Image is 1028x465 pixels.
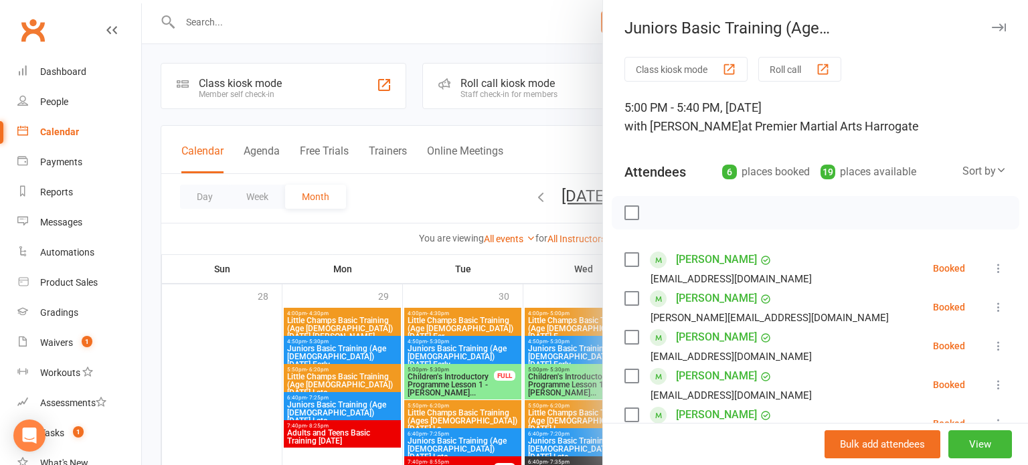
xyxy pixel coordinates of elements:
a: Workouts [17,358,141,388]
a: Product Sales [17,268,141,298]
div: 19 [821,165,835,179]
div: [EMAIL_ADDRESS][DOMAIN_NAME] [651,270,812,288]
div: People [40,96,68,107]
div: Workouts [40,367,80,378]
div: Booked [933,302,965,312]
a: Calendar [17,117,141,147]
a: Gradings [17,298,141,328]
div: 5:00 PM - 5:40 PM, [DATE] [624,98,1007,136]
div: Booked [933,264,965,273]
div: Booked [933,380,965,389]
a: [PERSON_NAME] [676,288,757,309]
div: Payments [40,157,82,167]
a: [PERSON_NAME] [676,249,757,270]
div: Waivers [40,337,73,348]
a: Reports [17,177,141,207]
a: [PERSON_NAME] [676,327,757,348]
div: Tasks [40,428,64,438]
div: Automations [40,247,94,258]
span: 1 [73,426,84,438]
div: Sort by [962,163,1007,180]
button: Bulk add attendees [825,430,940,458]
a: Tasks 1 [17,418,141,448]
div: [EMAIL_ADDRESS][DOMAIN_NAME] [651,387,812,404]
div: Calendar [40,126,79,137]
a: Waivers 1 [17,328,141,358]
div: Booked [933,341,965,351]
div: Open Intercom Messenger [13,420,46,452]
a: Messages [17,207,141,238]
a: Payments [17,147,141,177]
a: [PERSON_NAME] [676,404,757,426]
span: 1 [82,336,92,347]
div: Product Sales [40,277,98,288]
a: Automations [17,238,141,268]
a: Dashboard [17,57,141,87]
div: Attendees [624,163,686,181]
div: [PERSON_NAME][EMAIL_ADDRESS][DOMAIN_NAME] [651,309,889,327]
div: Juniors Basic Training (Age [DEMOGRAPHIC_DATA] [DATE] Early [603,19,1028,37]
a: Clubworx [16,13,50,47]
button: Roll call [758,57,841,82]
span: at Premier Martial Arts Harrogate [742,119,919,133]
div: Reports [40,187,73,197]
div: places available [821,163,916,181]
div: Assessments [40,397,106,408]
a: [PERSON_NAME] [676,365,757,387]
div: Gradings [40,307,78,318]
div: Booked [933,419,965,428]
span: with [PERSON_NAME] [624,119,742,133]
a: People [17,87,141,117]
a: Assessments [17,388,141,418]
div: 6 [722,165,737,179]
button: Class kiosk mode [624,57,748,82]
div: Messages [40,217,82,227]
div: [EMAIL_ADDRESS][DOMAIN_NAME] [651,348,812,365]
button: View [948,430,1012,458]
div: Dashboard [40,66,86,77]
div: places booked [722,163,810,181]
